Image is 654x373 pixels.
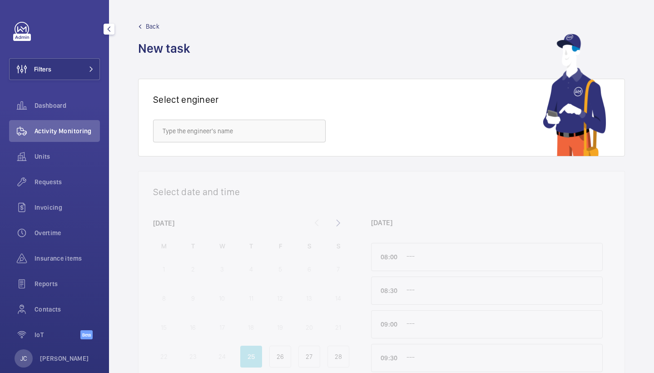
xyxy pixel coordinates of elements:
span: Insurance items [35,254,100,263]
span: Overtime [35,228,100,237]
span: Dashboard [35,101,100,110]
p: JC [20,354,27,363]
img: mechanic using app [543,34,606,156]
span: Units [35,152,100,161]
span: Requests [35,177,100,186]
span: Reports [35,279,100,288]
span: Filters [34,65,51,74]
span: Beta [80,330,93,339]
h1: Select engineer [153,94,219,105]
span: Invoicing [35,203,100,212]
input: Type the engineer's name [153,120,326,142]
p: [PERSON_NAME] [40,354,89,363]
span: IoT [35,330,80,339]
h1: New task [138,40,196,57]
span: Activity Monitoring [35,126,100,136]
button: Filters [9,58,100,80]
span: Contacts [35,305,100,314]
span: Back [146,22,159,31]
